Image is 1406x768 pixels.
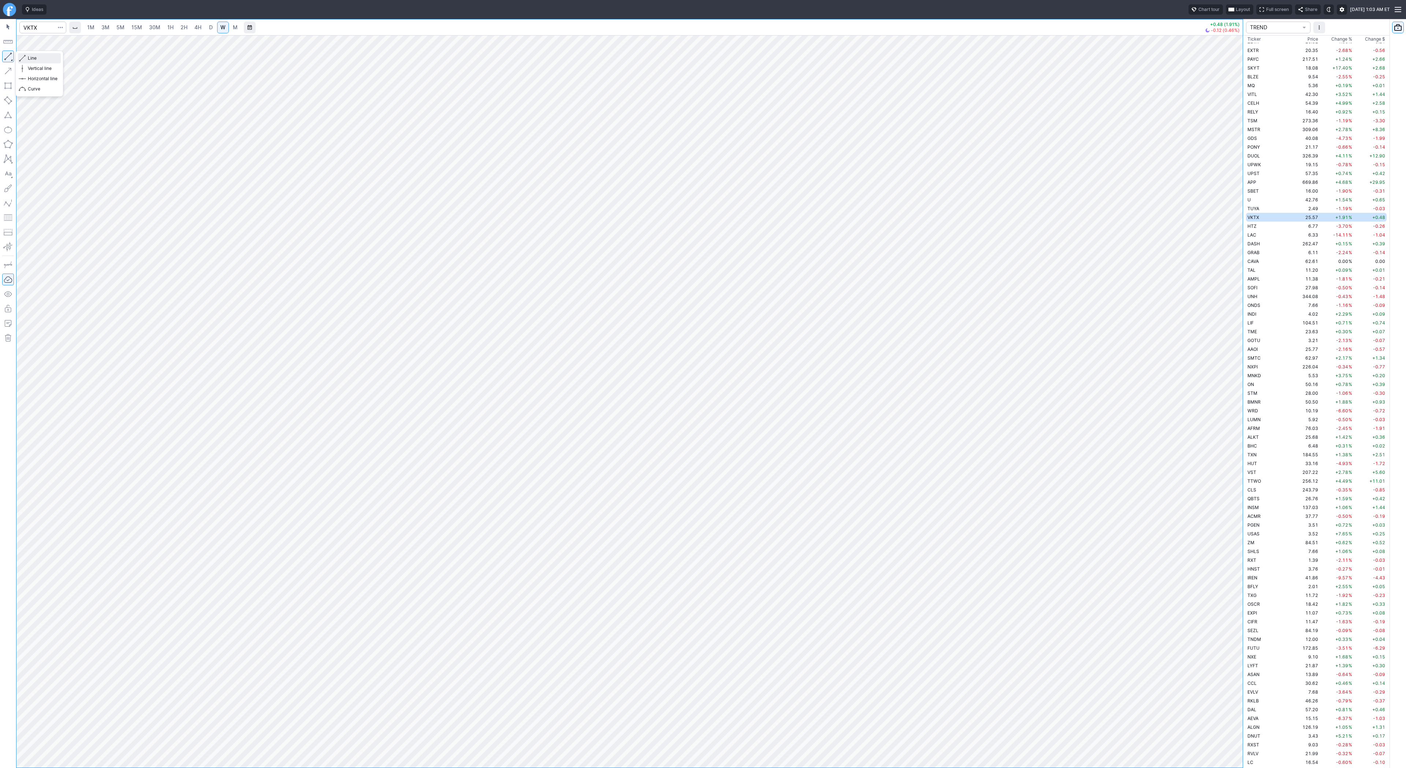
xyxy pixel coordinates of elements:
button: Line [2,51,14,62]
button: Brush [2,182,14,194]
span: % [1349,223,1352,229]
span: % [1349,329,1352,334]
span: % [1349,136,1352,141]
span: -0.50 [1336,285,1348,290]
a: D [205,22,217,33]
span: -1.91 [1373,426,1385,431]
span: +0.07 [1372,329,1385,334]
span: +29.95 [1369,179,1385,185]
span: % [1349,267,1352,273]
span: % [1349,426,1352,431]
span: EXTR [1247,48,1259,53]
button: Arrow [2,65,14,77]
span: +2.78 [1335,127,1348,132]
span: +0.01 [1372,267,1385,273]
span: +0.65 [1372,197,1385,203]
span: SKYT [1247,65,1260,71]
span: % [1349,355,1352,361]
span: -0.31 [1373,188,1385,194]
span: ALKT [1247,434,1259,440]
span: % [1349,188,1352,194]
span: +17.40 [1332,65,1348,71]
span: RELY [1247,109,1258,115]
span: -4.73 [1336,136,1348,141]
td: 25.57 [1292,213,1320,222]
span: GOTU [1247,338,1260,343]
button: Add note [2,318,14,329]
span: -14.11 [1333,232,1348,238]
span: UPWK [1247,162,1261,167]
span: +1.54 [1335,197,1348,203]
div: Ticker [1247,36,1261,43]
span: BLZE [1247,74,1258,79]
span: TAL [1247,267,1256,273]
span: NXPI [1247,364,1258,370]
span: SMTC [1247,355,1261,361]
span: MSTR [1247,127,1260,132]
span: -1.04 [1373,232,1385,238]
span: % [1349,215,1352,220]
span: -2.16 [1336,346,1348,352]
span: +1.88 [1335,399,1348,405]
span: VITL [1247,92,1257,97]
span: +4.11 [1335,153,1348,159]
span: % [1349,127,1352,132]
button: XABCD [2,153,14,165]
span: Chart tour [1198,6,1220,13]
span: -1.19 [1336,118,1348,123]
td: 27.98 [1292,283,1320,292]
span: UPST [1247,171,1260,176]
button: Ellipse [2,124,14,136]
span: -0.26 [1373,223,1385,229]
button: Ideas [22,4,47,15]
span: APP [1247,179,1256,185]
span: -1.81 [1336,276,1348,282]
button: Lock drawings [2,303,14,315]
span: 1M [87,24,94,30]
button: Chart tour [1189,4,1223,15]
span: % [1349,153,1352,159]
p: +0.48 (1.91%) [1205,22,1240,27]
a: Finviz.com [3,3,16,16]
span: % [1349,364,1352,370]
span: +2.17 [1335,355,1348,361]
span: % [1349,294,1352,299]
span: -0.78 [1336,162,1348,167]
span: +0.15 [1372,109,1385,115]
td: 309.06 [1292,125,1320,134]
span: Share [1305,6,1317,13]
span: TME [1247,329,1257,334]
span: % [1349,92,1352,97]
button: Drawing mode: Single [2,259,14,271]
a: 3M [98,22,113,33]
td: 2.49 [1292,204,1320,213]
span: 5M [116,24,124,30]
span: TREND [1250,24,1299,31]
span: -0.07 [1373,338,1385,343]
span: +1.34 [1372,355,1385,361]
span: 0.00 [1338,259,1348,264]
span: -0.66 [1336,144,1348,150]
button: Search [55,22,66,33]
span: +1.44 [1372,92,1385,97]
span: GRAB [1247,250,1260,255]
span: % [1349,382,1352,387]
td: 18.08 [1292,63,1320,72]
a: W [217,22,229,33]
span: CELH [1247,100,1259,106]
span: D [209,24,213,30]
span: +0.74 [1335,171,1348,176]
button: More [1313,22,1325,33]
td: 262.47 [1292,239,1320,248]
span: TSM [1247,118,1257,123]
a: 5M [113,22,128,33]
td: 62.97 [1292,353,1320,362]
span: -0.56 [1373,48,1385,53]
span: -0.50 [1336,417,1348,422]
td: 42.30 [1292,90,1320,99]
span: 0.00 [1375,259,1385,264]
button: Anchored VWAP [2,241,14,253]
span: AAOI [1247,346,1258,352]
td: 11.38 [1292,274,1320,283]
a: 2H [177,22,191,33]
